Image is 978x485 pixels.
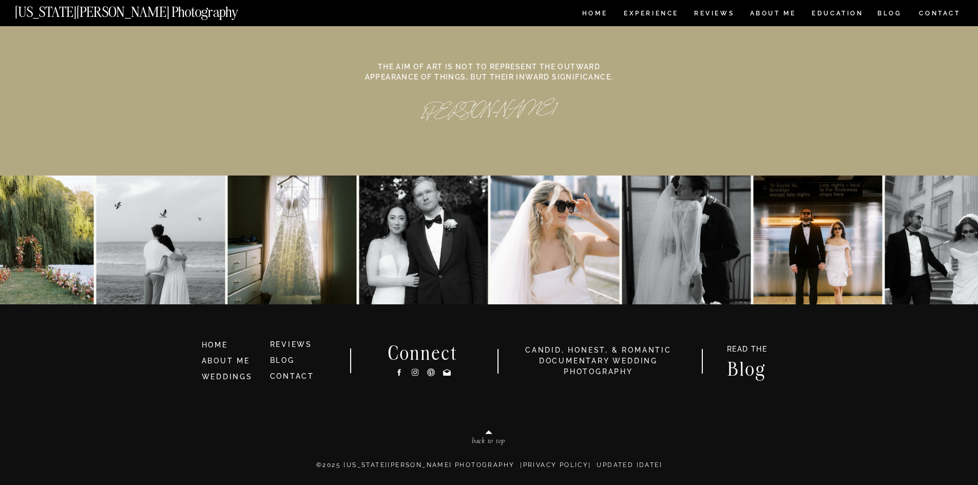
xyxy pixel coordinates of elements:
[181,460,798,481] p: ©2025 [US_STATE][PERSON_NAME] PHOTOGRAPHY | | Updated [DATE]
[363,62,615,89] p: The aim of art is not to represent the outward appearance of things, but their inward significance.
[811,10,865,19] a: EDUCATION
[375,344,471,360] h2: Connect
[490,176,619,304] img: Dina & Kelvin
[694,10,733,19] a: REVIEWS
[722,345,773,356] a: READ THE
[202,357,250,365] a: ABOUT ME
[750,10,796,19] a: ABOUT ME
[877,10,902,19] a: BLOG
[270,356,295,364] a: BLOG
[96,176,225,304] img: Mica and Mikey 🕊️
[523,461,589,469] a: Privacy Policy
[270,372,315,380] a: CONTACT
[359,176,488,304] img: Young and in love in NYC! Dana and Jordan 🤍
[227,176,356,304] img: Elaine and this dress 🤍🤍🤍
[622,176,751,304] img: Anna & Felipe — embracing the moment, and the magic follows.
[512,345,685,377] h3: candid, honest, & romantic Documentary Wedding photography
[624,10,678,19] a: Experience
[15,5,273,14] a: [US_STATE][PERSON_NAME] Photography
[717,360,777,376] a: Blog
[753,176,882,304] img: K&J
[580,10,609,19] a: HOME
[202,340,261,351] a: HOME
[428,437,549,448] a: back to top
[202,373,253,381] a: WEDDINGS
[918,8,961,19] a: CONTACT
[270,340,313,348] a: REVIEWS
[383,100,596,128] p: [PERSON_NAME]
